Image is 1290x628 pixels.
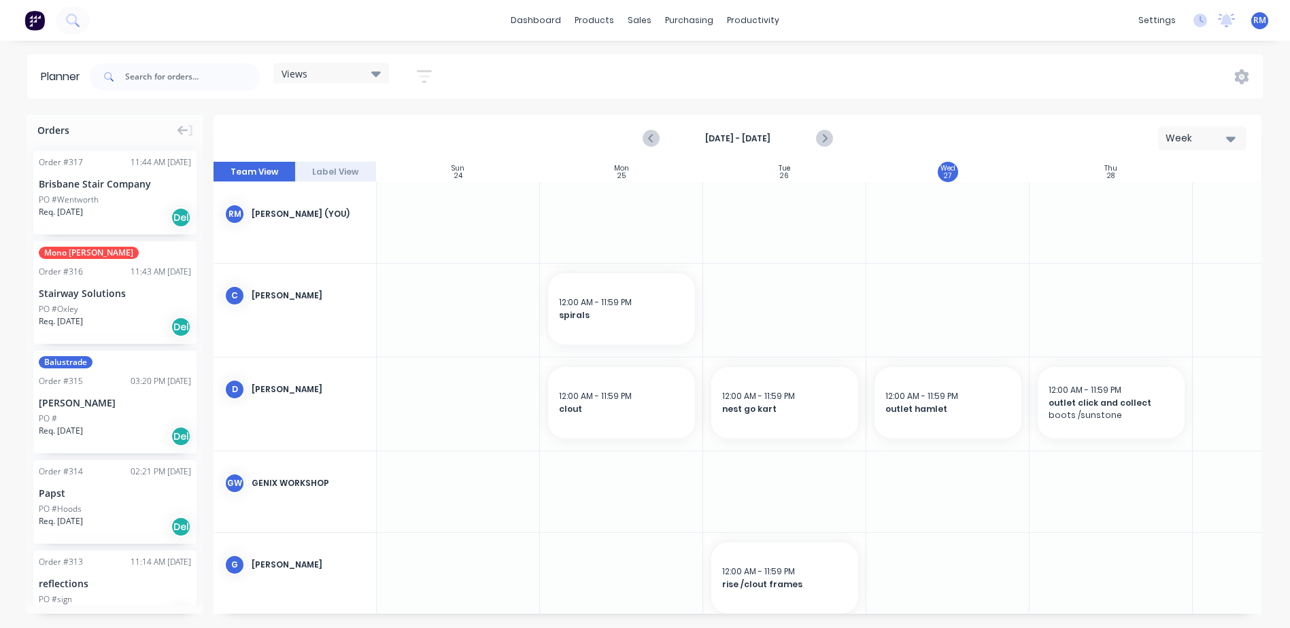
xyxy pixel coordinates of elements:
[614,164,629,173] div: Mon
[171,317,191,337] div: Del
[1253,14,1266,27] span: RM
[559,296,632,308] span: 12:00 AM - 11:59 PM
[39,177,191,191] div: Brisbane Stair Company
[39,356,92,368] span: Balustrade
[37,123,69,137] span: Orders
[41,69,87,85] div: Planner
[39,286,191,300] div: Stairway Solutions
[454,173,462,179] div: 24
[252,290,365,302] div: [PERSON_NAME]
[131,266,191,278] div: 11:43 AM [DATE]
[131,466,191,478] div: 02:21 PM [DATE]
[1104,164,1117,173] div: Thu
[722,565,795,577] span: 12:00 AM - 11:59 PM
[252,559,365,571] div: [PERSON_NAME]
[1158,126,1246,150] button: Week
[125,63,260,90] input: Search for orders...
[39,156,83,169] div: Order # 317
[944,173,951,179] div: 27
[1132,10,1183,31] div: settings
[171,207,191,228] div: Del
[252,208,365,220] div: [PERSON_NAME] (You)
[559,403,684,415] span: clout
[39,576,191,591] div: reflections
[39,593,72,606] div: PO #sign
[621,10,658,31] div: sales
[720,10,786,31] div: productivity
[39,247,139,259] span: Mono [PERSON_NAME]
[171,517,191,537] div: Del
[39,486,191,500] div: Papst
[295,162,377,182] button: Label View
[224,379,245,400] div: D
[452,164,464,173] div: Sun
[779,164,790,173] div: Tue
[24,10,45,31] img: Factory
[39,466,83,478] div: Order # 314
[1049,397,1174,409] span: outlet click and collect
[39,266,83,278] div: Order # 316
[1107,173,1115,179] div: 28
[722,403,847,415] span: nest go kart
[214,162,295,182] button: Team View
[252,477,365,489] div: Genix Workshop
[224,285,245,306] div: C
[171,426,191,447] div: Del
[252,383,365,396] div: [PERSON_NAME]
[39,425,83,437] span: Req. [DATE]
[224,473,245,493] div: GW
[39,396,191,410] div: [PERSON_NAME]
[940,164,955,173] div: Wed
[39,515,83,527] span: Req. [DATE]
[1166,131,1228,145] div: Week
[722,578,847,591] span: rise /clout frames
[504,10,568,31] a: dashboard
[224,204,245,224] div: RM
[670,133,806,145] strong: [DATE] - [DATE]
[1049,384,1121,396] span: 12:00 AM - 11:59 PM
[722,390,795,402] span: 12:00 AM - 11:59 PM
[568,10,621,31] div: products
[282,67,307,81] span: Views
[658,10,720,31] div: purchasing
[39,413,57,425] div: PO #
[559,390,632,402] span: 12:00 AM - 11:59 PM
[131,375,191,387] div: 03:20 PM [DATE]
[885,390,958,402] span: 12:00 AM - 11:59 PM
[39,375,83,387] div: Order # 315
[131,556,191,568] div: 11:14 AM [DATE]
[780,173,789,179] div: 26
[39,556,83,568] div: Order # 313
[224,555,245,575] div: G
[131,156,191,169] div: 11:44 AM [DATE]
[39,194,99,206] div: PO #Wentworth
[1049,409,1174,421] span: boots /sunstone
[39,315,83,328] span: Req. [DATE]
[39,503,82,515] div: PO #Hoods
[39,206,83,218] span: Req. [DATE]
[885,403,1011,415] span: outlet hamlet
[559,309,684,321] span: spirals
[617,173,626,179] div: 25
[39,303,78,315] div: PO #Oxley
